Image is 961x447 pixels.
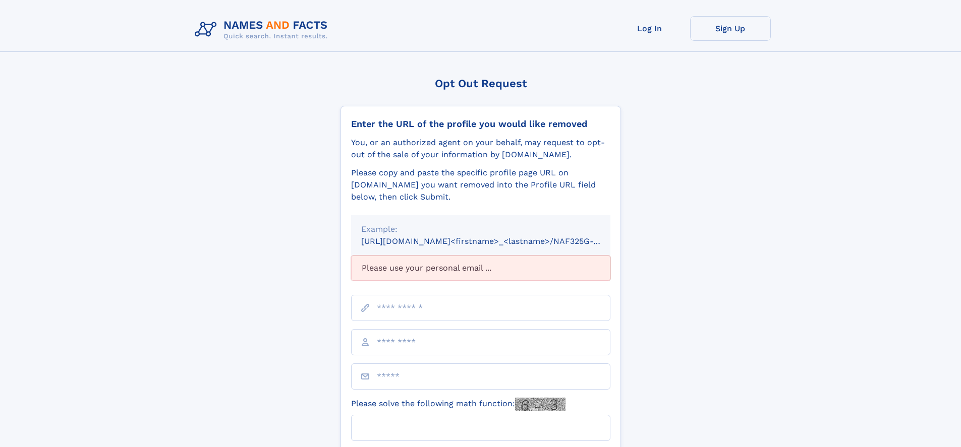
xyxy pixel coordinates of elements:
div: Opt Out Request [341,77,621,90]
div: Please use your personal email ... [351,256,610,281]
img: Logo Names and Facts [191,16,336,43]
a: Sign Up [690,16,771,41]
label: Please solve the following math function: [351,398,566,411]
div: Example: [361,223,600,235]
div: Enter the URL of the profile you would like removed [351,118,610,130]
a: Log In [609,16,690,41]
div: You, or an authorized agent on your behalf, may request to opt-out of the sale of your informatio... [351,137,610,161]
small: [URL][DOMAIN_NAME]<firstname>_<lastname>/NAF325G-xxxxxxxx [361,236,630,246]
div: Please copy and paste the specific profile page URL on [DOMAIN_NAME] you want removed into the Pr... [351,167,610,203]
